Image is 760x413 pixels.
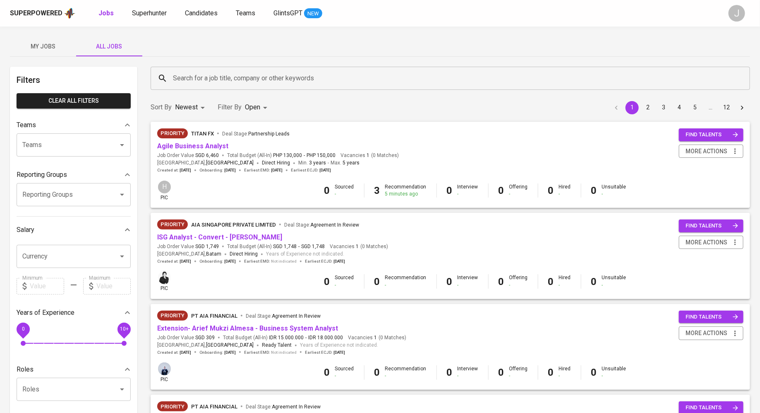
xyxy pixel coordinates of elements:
b: 0 [591,276,597,287]
span: Priority [157,312,188,320]
span: [DATE] [180,258,191,264]
div: Recommendation [385,365,427,379]
span: more actions [686,328,727,338]
span: Agreement In Review [310,222,359,228]
button: find talents [679,220,743,232]
span: Deal Stage : [246,313,321,319]
b: 0 [548,276,554,287]
button: page 1 [626,101,639,114]
span: Titan FX [191,130,214,137]
span: Earliest ECJD : [305,350,345,355]
div: - [458,191,478,198]
span: [GEOGRAPHIC_DATA] , [157,341,254,350]
b: 0 [499,276,504,287]
span: find talents [686,130,738,140]
button: Go to page 5 [688,101,702,114]
span: [GEOGRAPHIC_DATA] , [157,159,254,167]
span: Not indicated [271,350,297,355]
a: Jobs [98,8,115,19]
div: Interview [458,184,478,198]
div: Newest [175,100,208,115]
div: Unsuitable [602,274,626,288]
div: - [559,372,571,379]
span: Teams [236,9,255,17]
span: [DATE] [180,167,191,173]
span: Agreement In Review [272,404,321,410]
span: Max. [331,160,360,166]
button: Open [116,139,128,151]
div: J [729,5,745,22]
span: 0 [22,326,24,332]
input: Value [30,278,64,295]
input: Value [96,278,131,295]
span: PT AIA FINANCIAL [191,313,237,319]
div: Open [245,100,270,115]
p: Reporting Groups [17,170,67,180]
span: Onboarding : [199,167,236,173]
span: Candidates [185,9,218,17]
b: 0 [447,276,453,287]
span: IDR 15.000.000 [269,334,304,341]
span: Earliest EMD : [244,258,297,264]
div: Hired [559,365,571,379]
span: [DATE] [224,258,236,264]
p: Salary [17,225,34,235]
span: [DATE] [224,350,236,355]
p: Roles [17,365,34,374]
span: - [304,152,305,159]
span: Agreement In Review [272,313,321,319]
span: NEW [304,10,322,18]
a: Candidates [185,8,219,19]
b: 0 [447,185,453,196]
p: Newest [175,102,198,112]
span: find talents [686,221,738,231]
div: Salary [17,222,131,238]
button: more actions [679,145,743,158]
span: - [298,243,300,250]
div: - [509,372,528,379]
div: Hired [559,184,571,198]
button: Open [116,251,128,262]
div: - [385,282,427,289]
p: Years of Experience [17,308,74,318]
span: AIA Singapore Private Limited [191,222,276,228]
span: 1 [365,152,369,159]
b: 0 [499,185,504,196]
div: Offering [509,365,528,379]
span: - [305,334,307,341]
button: Go to next page [736,101,749,114]
div: New Job received from Demand Team [157,128,188,138]
img: app logo [64,7,75,19]
button: Open [116,189,128,200]
button: Go to page 3 [657,101,670,114]
div: Roles [17,361,131,378]
div: pic [157,180,172,201]
span: Created at : [157,350,191,355]
span: [GEOGRAPHIC_DATA] [206,159,254,167]
button: Go to page 12 [720,101,733,114]
span: Onboarding : [199,258,236,264]
div: - [335,372,354,379]
b: 0 [591,185,597,196]
span: Superhunter [132,9,167,17]
b: 0 [447,367,453,378]
b: 3 [374,185,380,196]
span: Earliest EMD : [244,350,297,355]
span: [DATE] [224,167,236,173]
div: pic [157,362,172,383]
span: Deal Stage : [222,131,290,137]
a: Teams [236,8,257,19]
div: Reporting Groups [17,167,131,183]
a: Agile Business Analyst [157,142,228,150]
b: 0 [499,367,504,378]
div: Interview [458,365,478,379]
div: - [509,282,528,289]
b: 0 [548,185,554,196]
button: find talents [679,311,743,324]
span: GlintsGPT [273,9,302,17]
span: SGD 1,748 [273,243,297,250]
div: Interview [458,274,478,288]
button: Go to page 2 [641,101,655,114]
span: Not indicated [271,258,297,264]
span: Clear All filters [23,96,124,106]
